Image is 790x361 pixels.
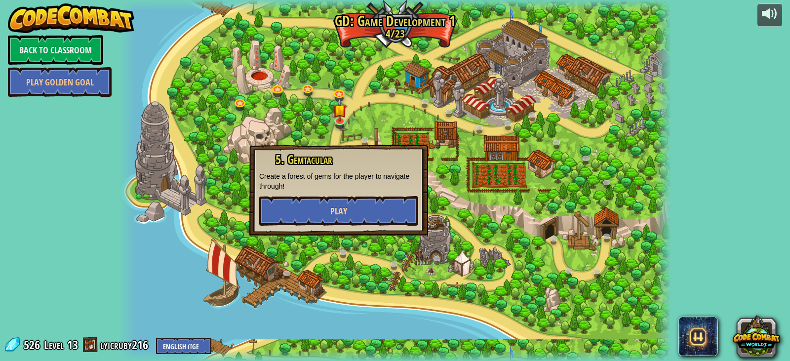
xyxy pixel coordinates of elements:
[276,151,332,168] span: 5. Gemtacular
[333,98,347,122] img: level-banner-started.png
[330,205,347,217] span: Play
[259,196,418,226] button: Play
[259,171,418,191] p: Create a forest of gems for the player to navigate through!
[24,337,43,353] span: 526
[8,3,134,33] img: CodeCombat - Learn how to code by playing a game
[67,337,78,353] span: 13
[100,337,151,353] a: lyicruby216
[8,35,103,65] a: Back to Classroom
[44,337,64,353] span: Level
[8,67,112,97] a: Play Golden Goal
[757,3,782,27] button: Adjust volume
